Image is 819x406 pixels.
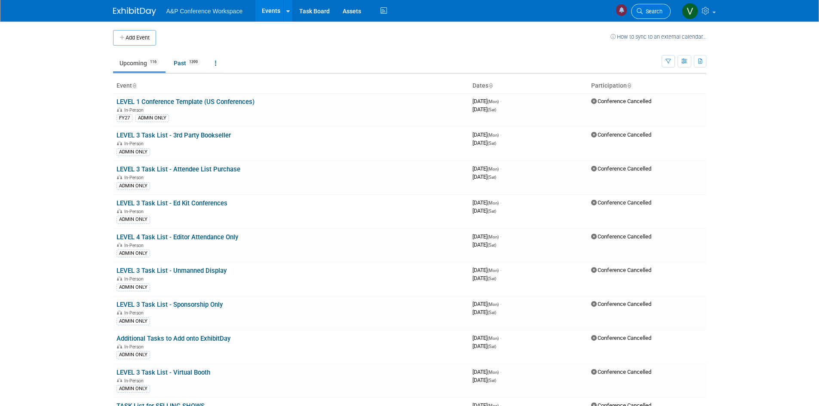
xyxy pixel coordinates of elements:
a: LEVEL 3 Task List - 3rd Party Bookseller [117,131,231,139]
span: Conference Cancelled [591,301,651,307]
span: (Mon) [488,302,499,307]
span: [DATE] [472,301,501,307]
span: - [500,267,501,273]
span: (Mon) [488,201,499,205]
span: - [500,233,501,240]
span: In-Person [124,141,146,147]
a: LEVEL 1 Conference Template (US Conferences) [117,98,255,106]
span: [DATE] [472,208,496,214]
th: Participation [588,79,706,93]
span: (Mon) [488,133,499,137]
span: [DATE] [472,309,496,315]
span: - [500,165,501,172]
th: Dates [469,79,588,93]
div: ADMIN ONLY [135,114,169,122]
img: Veronica Dove [682,3,698,19]
a: LEVEL 3 Task List - Ed Kit Conferences [117,199,227,207]
span: Conference Cancelled [591,199,651,206]
a: Additional Tasks to Add onto ExhibitDay [117,335,230,342]
div: ADMIN ONLY [117,385,150,393]
span: - [500,131,501,138]
span: [DATE] [472,106,496,113]
span: In-Person [124,107,146,113]
span: Conference Cancelled [591,267,651,273]
span: - [500,335,501,341]
span: In-Person [124,243,146,248]
span: [DATE] [472,131,501,138]
span: [DATE] [472,275,496,281]
div: ADMIN ONLY [117,250,150,257]
span: In-Person [124,310,146,316]
a: How to sync to an external calendar... [610,34,706,40]
span: [DATE] [472,369,501,375]
span: (Mon) [488,99,499,104]
span: (Mon) [488,370,499,375]
span: (Mon) [488,167,499,171]
span: Search [643,8,663,15]
a: LEVEL 4 Task List - Editor Attendance Only [117,233,238,241]
div: ADMIN ONLY [117,317,150,325]
span: (Sat) [488,378,496,383]
span: [DATE] [472,140,496,146]
span: Conference Cancelled [591,233,651,240]
div: ADMIN ONLY [117,148,150,156]
span: In-Person [124,276,146,282]
span: (Sat) [488,175,496,180]
span: [DATE] [472,377,496,383]
img: In-Person Event [117,243,122,247]
a: Search [631,4,671,19]
span: (Sat) [488,209,496,214]
a: LEVEL 3 Task List - Sponsorship Only [117,301,223,308]
div: ADMIN ONLY [117,182,150,190]
img: In-Person Event [117,209,122,213]
span: In-Person [124,175,146,180]
span: (Sat) [488,310,496,315]
span: In-Person [124,344,146,350]
div: FY27 [117,114,132,122]
a: Sort by Event Name [132,82,136,89]
span: In-Person [124,209,146,214]
span: - [500,369,501,375]
img: In-Person Event [117,141,122,145]
div: ADMIN ONLY [117,351,150,359]
img: In-Person Event [117,107,122,112]
span: (Sat) [488,243,496,247]
span: - [500,301,501,307]
span: (Mon) [488,268,499,273]
span: Conference Cancelled [591,131,651,138]
a: Sort by Participation Type [627,82,631,89]
span: 1399 [187,59,200,65]
span: [DATE] [472,267,501,273]
a: LEVEL 3 Task List - Attendee List Purchase [117,165,240,173]
th: Event [113,79,469,93]
div: ADMIN ONLY [117,284,150,291]
span: - [500,199,501,206]
span: [DATE] [472,98,501,104]
span: In-Person [124,378,146,384]
span: (Sat) [488,344,496,349]
img: In-Person Event [117,378,122,382]
span: [DATE] [472,165,501,172]
button: Add Event [113,30,156,46]
img: In-Person Event [117,175,122,179]
span: (Sat) [488,107,496,112]
span: [DATE] [472,233,501,240]
span: (Sat) [488,141,496,146]
img: In-Person Event [117,310,122,314]
span: (Mon) [488,336,499,341]
span: [DATE] [472,241,496,248]
img: ExhibitDay [113,7,156,16]
span: [DATE] [472,174,496,180]
span: - [500,98,501,104]
a: LEVEL 3 Task List - Unmanned Display [117,267,227,275]
span: [DATE] [472,199,501,206]
span: (Mon) [488,235,499,239]
a: LEVEL 3 Task List - Virtual Booth [117,369,210,376]
span: Conference Cancelled [591,165,651,172]
span: Conference Cancelled [591,369,651,375]
span: Conference Cancelled [591,98,651,104]
span: 116 [147,59,159,65]
a: Sort by Start Date [488,82,493,89]
a: Past1399 [167,55,207,71]
img: In-Person Event [117,276,122,281]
